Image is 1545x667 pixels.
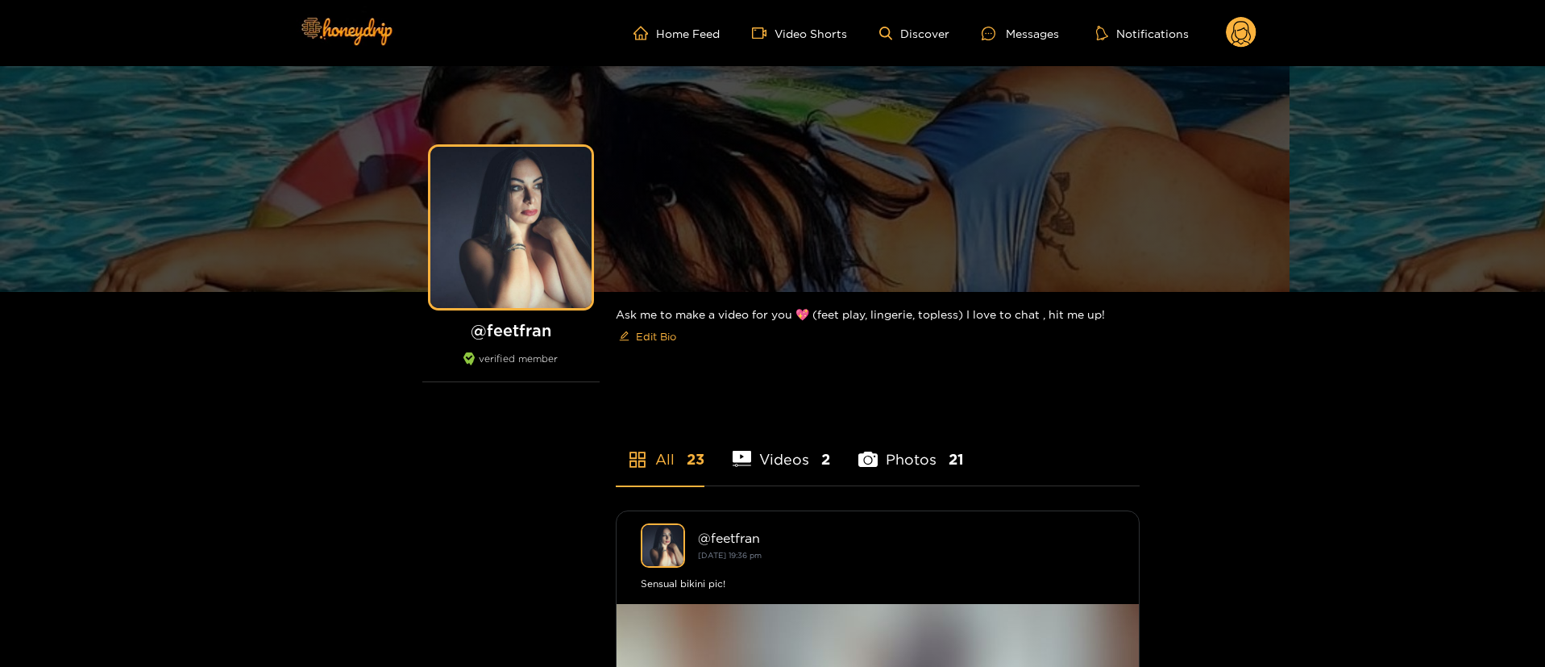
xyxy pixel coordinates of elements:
span: video-camera [752,26,775,40]
a: Video Shorts [752,26,847,40]
div: @ feetfran [698,531,1115,545]
span: Edit Bio [636,328,676,344]
img: feetfran [641,523,685,568]
li: Videos [733,413,831,486]
h1: @ feetfran [422,320,600,340]
li: Photos [858,413,964,486]
span: appstore [628,450,647,469]
span: 21 [949,449,964,469]
button: editEdit Bio [616,323,679,349]
div: Sensual bikini pic! [641,576,1115,592]
div: Messages [982,24,1059,43]
span: edit [619,331,629,343]
span: home [633,26,656,40]
li: All [616,413,704,486]
span: 2 [821,449,830,469]
a: Discover [879,27,949,40]
div: Ask me to make a video for you 💖 (feet play, lingerie, topless) I love to chat , hit me up! [616,292,1140,362]
div: verified member [422,352,600,382]
a: Home Feed [633,26,720,40]
span: 23 [687,449,704,469]
button: Notifications [1091,25,1194,41]
small: [DATE] 19:36 pm [698,551,762,560]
